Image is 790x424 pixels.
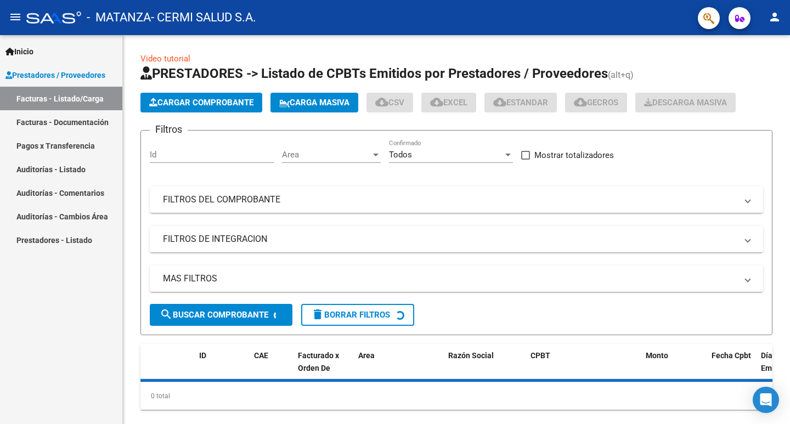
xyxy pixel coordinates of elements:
[5,46,33,58] span: Inicio
[9,10,22,24] mat-icon: menu
[430,98,467,108] span: EXCEL
[87,5,151,30] span: - MATANZA
[430,95,443,109] mat-icon: cloud_download
[635,93,736,112] app-download-masive: Descarga masiva de comprobantes (adjuntos)
[279,98,349,108] span: Carga Masiva
[444,344,526,392] datatable-header-cell: Razón Social
[635,93,736,112] button: Descarga Masiva
[646,351,668,360] span: Monto
[375,98,404,108] span: CSV
[608,70,634,80] span: (alt+q)
[163,233,737,245] mat-panel-title: FILTROS DE INTEGRACION
[565,93,627,112] button: Gecros
[149,98,253,108] span: Cargar Comprobante
[493,95,506,109] mat-icon: cloud_download
[298,351,339,372] span: Facturado x Orden De
[354,344,428,392] datatable-header-cell: Area
[199,351,206,360] span: ID
[375,95,388,109] mat-icon: cloud_download
[151,5,256,30] span: - CERMI SALUD S.A.
[644,98,727,108] span: Descarga Masiva
[150,265,763,292] mat-expansion-panel-header: MAS FILTROS
[389,150,412,160] span: Todos
[358,351,375,360] span: Area
[160,310,268,320] span: Buscar Comprobante
[140,66,608,81] span: PRESTADORES -> Listado de CPBTs Emitidos por Prestadores / Proveedores
[140,93,262,112] button: Cargar Comprobante
[254,351,268,360] span: CAE
[195,344,250,392] datatable-header-cell: ID
[140,382,772,410] div: 0 total
[484,93,557,112] button: Estandar
[160,308,173,321] mat-icon: search
[150,304,292,326] button: Buscar Comprobante
[641,344,707,392] datatable-header-cell: Monto
[526,344,641,392] datatable-header-cell: CPBT
[311,310,390,320] span: Borrar Filtros
[294,344,354,392] datatable-header-cell: Facturado x Orden De
[250,344,294,392] datatable-header-cell: CAE
[574,95,587,109] mat-icon: cloud_download
[712,351,751,360] span: Fecha Cpbt
[768,10,781,24] mat-icon: person
[270,93,358,112] button: Carga Masiva
[163,194,737,206] mat-panel-title: FILTROS DEL COMPROBANTE
[448,351,494,360] span: Razón Social
[150,186,763,213] mat-expansion-panel-header: FILTROS DEL COMPROBANTE
[150,122,188,137] h3: Filtros
[282,150,371,160] span: Area
[493,98,548,108] span: Estandar
[366,93,413,112] button: CSV
[150,226,763,252] mat-expansion-panel-header: FILTROS DE INTEGRACION
[531,351,550,360] span: CPBT
[301,304,414,326] button: Borrar Filtros
[140,54,190,64] a: Video tutorial
[311,308,324,321] mat-icon: delete
[5,69,105,81] span: Prestadores / Proveedores
[707,344,757,392] datatable-header-cell: Fecha Cpbt
[753,387,779,413] div: Open Intercom Messenger
[421,93,476,112] button: EXCEL
[534,149,614,162] span: Mostrar totalizadores
[574,98,618,108] span: Gecros
[163,273,737,285] mat-panel-title: MAS FILTROS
